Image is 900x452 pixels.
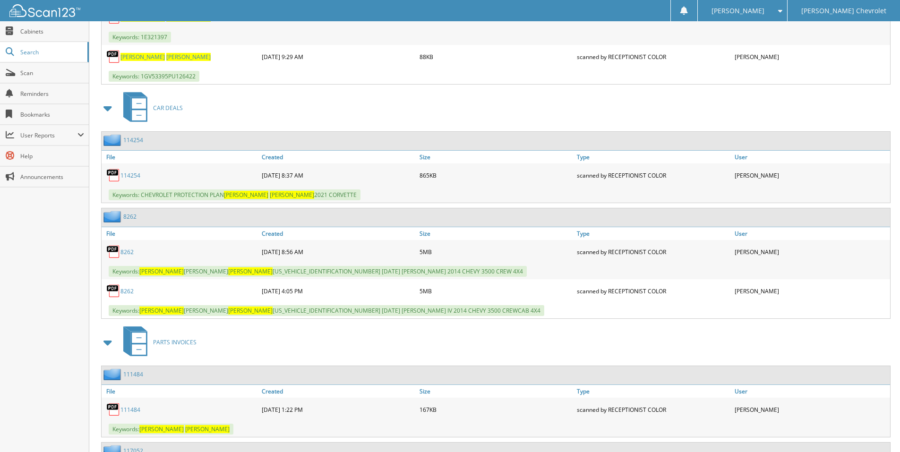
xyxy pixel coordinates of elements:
[106,402,120,417] img: PDF.png
[120,248,134,256] a: 8262
[259,400,417,419] div: [DATE] 1:22 PM
[574,151,732,163] a: Type
[574,281,732,300] div: scanned by RECEPTIONIST COLOR
[574,242,732,261] div: scanned by RECEPTIONIST COLOR
[20,48,83,56] span: Search
[259,281,417,300] div: [DATE] 4:05 PM
[259,242,417,261] div: [DATE] 8:56 AM
[106,168,120,182] img: PDF.png
[574,227,732,240] a: Type
[102,151,259,163] a: File
[120,287,134,295] a: 8262
[732,227,890,240] a: User
[139,425,184,433] span: [PERSON_NAME]
[109,305,544,316] span: Keywords: [PERSON_NAME] [US_VEHICLE_IDENTIFICATION_NUMBER] [DATE] [PERSON_NAME] IV 2014 CHEVY 350...
[153,104,183,112] span: CAR DEALS
[732,47,890,66] div: [PERSON_NAME]
[20,111,84,119] span: Bookmarks
[20,152,84,160] span: Help
[109,71,199,82] span: Keywords: 1GV53395PU126422
[120,53,165,61] span: [PERSON_NAME]
[120,53,211,61] a: [PERSON_NAME] [PERSON_NAME]
[139,267,184,275] span: [PERSON_NAME]
[732,281,890,300] div: [PERSON_NAME]
[417,242,575,261] div: 5MB
[118,89,183,127] a: CAR DEALS
[102,385,259,398] a: File
[106,50,120,64] img: PDF.png
[153,338,197,346] span: PARTS INVOICES
[103,134,123,146] img: folder2.png
[103,368,123,380] img: folder2.png
[102,227,259,240] a: File
[259,227,417,240] a: Created
[20,90,84,98] span: Reminders
[120,171,140,179] a: 114254
[224,191,268,199] span: [PERSON_NAME]
[118,324,197,361] a: PARTS INVOICES
[166,53,211,61] span: [PERSON_NAME]
[259,166,417,185] div: [DATE] 8:37 AM
[417,166,575,185] div: 865KB
[259,47,417,66] div: [DATE] 9:29 AM
[417,385,575,398] a: Size
[574,166,732,185] div: scanned by RECEPTIONIST COLOR
[228,267,273,275] span: [PERSON_NAME]
[259,385,417,398] a: Created
[574,385,732,398] a: Type
[185,425,230,433] span: [PERSON_NAME]
[853,407,900,452] iframe: Chat Widget
[574,47,732,66] div: scanned by RECEPTIONIST COLOR
[20,27,84,35] span: Cabinets
[732,151,890,163] a: User
[259,151,417,163] a: Created
[9,4,80,17] img: scan123-logo-white.svg
[417,281,575,300] div: 5MB
[123,213,137,221] a: 8262
[109,424,233,435] span: Keywords:
[123,370,143,378] a: 111484
[106,284,120,298] img: PDF.png
[20,69,84,77] span: Scan
[228,307,273,315] span: [PERSON_NAME]
[109,189,360,200] span: Keywords: CHEVROLET PROTECTION PLAN 2021 CORVETTE
[417,151,575,163] a: Size
[20,173,84,181] span: Announcements
[120,406,140,414] a: 111484
[109,266,527,277] span: Keywords: [PERSON_NAME] [US_VEHICLE_IDENTIFICATION_NUMBER] [DATE] [PERSON_NAME] 2014 CHEVY 3500 C...
[417,400,575,419] div: 167KB
[139,307,184,315] span: [PERSON_NAME]
[574,400,732,419] div: scanned by RECEPTIONIST COLOR
[417,227,575,240] a: Size
[20,131,77,139] span: User Reports
[123,136,143,144] a: 114254
[103,211,123,222] img: folder2.png
[711,8,764,14] span: [PERSON_NAME]
[106,245,120,259] img: PDF.png
[109,32,171,43] span: Keywords: 1E321397
[732,400,890,419] div: [PERSON_NAME]
[801,8,886,14] span: [PERSON_NAME] Chevrolet
[417,47,575,66] div: 88KB
[732,166,890,185] div: [PERSON_NAME]
[270,191,314,199] span: [PERSON_NAME]
[732,242,890,261] div: [PERSON_NAME]
[732,385,890,398] a: User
